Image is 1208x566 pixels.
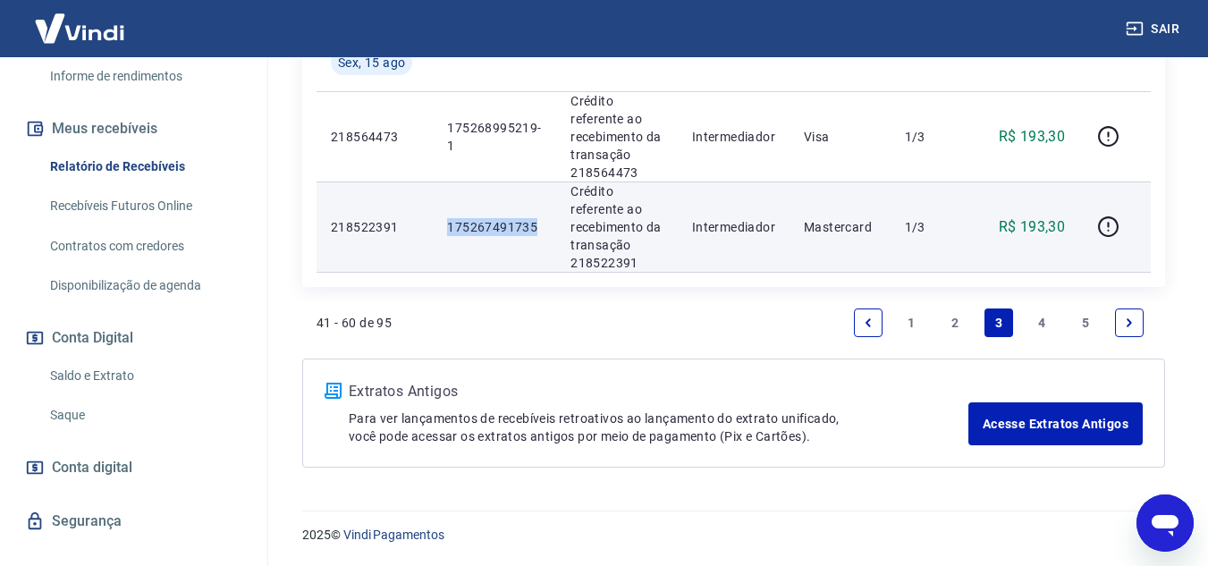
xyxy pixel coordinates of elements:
[847,301,1151,344] ul: Pagination
[999,216,1066,238] p: R$ 193,30
[349,381,968,402] p: Extratos Antigos
[338,54,405,72] span: Sex, 15 ago
[21,318,246,358] button: Conta Digital
[941,308,969,337] a: Page 2
[692,128,775,146] p: Intermediador
[898,308,926,337] a: Page 1
[43,148,246,185] a: Relatório de Recebíveis
[317,314,392,332] p: 41 - 60 de 95
[570,182,663,272] p: Crédito referente ao recebimento da transação 218522391
[447,218,542,236] p: 175267491735
[43,358,246,394] a: Saldo e Extrato
[854,308,883,337] a: Previous page
[1115,308,1144,337] a: Next page
[804,218,876,236] p: Mastercard
[331,218,418,236] p: 218522391
[43,58,246,95] a: Informe de rendimentos
[570,92,663,182] p: Crédito referente ao recebimento da transação 218564473
[984,308,1013,337] a: Page 3 is your current page
[331,128,418,146] p: 218564473
[349,410,968,445] p: Para ver lançamentos de recebíveis retroativos ao lançamento do extrato unificado, você pode aces...
[325,383,342,399] img: ícone
[43,267,246,304] a: Disponibilização de agenda
[52,455,132,480] span: Conta digital
[1071,308,1100,337] a: Page 5
[1136,494,1194,552] iframe: Botão para abrir a janela de mensagens
[43,228,246,265] a: Contratos com credores
[692,218,775,236] p: Intermediador
[302,526,1165,545] p: 2025 ©
[43,188,246,224] a: Recebíveis Futuros Online
[905,128,958,146] p: 1/3
[21,109,246,148] button: Meus recebíveis
[1122,13,1187,46] button: Sair
[999,126,1066,148] p: R$ 193,30
[1028,308,1057,337] a: Page 4
[343,528,444,542] a: Vindi Pagamentos
[968,402,1143,445] a: Acesse Extratos Antigos
[21,502,246,541] a: Segurança
[43,397,246,434] a: Saque
[21,448,246,487] a: Conta digital
[447,119,542,155] p: 175268995219-1
[905,218,958,236] p: 1/3
[804,128,876,146] p: Visa
[21,1,138,55] img: Vindi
